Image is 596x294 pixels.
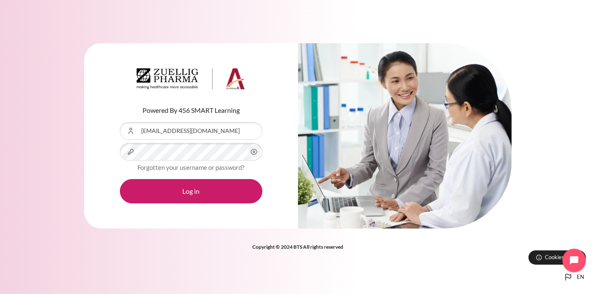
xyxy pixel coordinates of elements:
span: Cookies notice [545,253,580,261]
button: Cookies notice [529,250,586,265]
span: en [577,273,584,281]
strong: Copyright © 2024 BTS All rights reserved [253,244,344,250]
button: Languages [560,269,588,286]
img: Architeck [137,68,246,89]
input: Username or Email Address [120,122,262,140]
a: Architeck [137,68,246,93]
button: Log in [120,179,262,203]
a: Forgotten your username or password? [138,164,245,171]
p: Powered By 456 SMART Learning [120,105,262,115]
